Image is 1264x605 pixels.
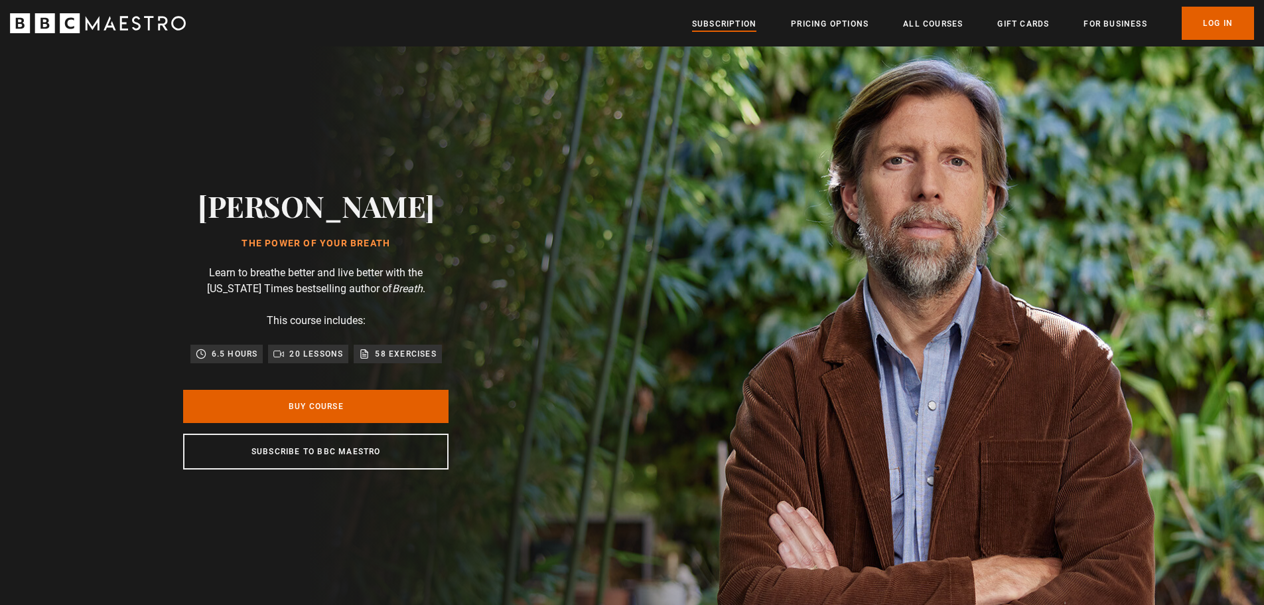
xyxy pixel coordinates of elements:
a: For business [1084,17,1147,31]
p: 58 exercises [375,347,436,361]
nav: Primary [692,7,1254,40]
svg: BBC Maestro [10,13,186,33]
a: All Courses [903,17,963,31]
a: Subscribe to BBC Maestro [183,434,449,470]
p: Learn to breathe better and live better with the [US_STATE] Times bestselling author of . [183,265,449,297]
i: Breath [392,282,423,295]
h2: [PERSON_NAME] [198,189,435,222]
a: Subscription [692,17,756,31]
p: This course includes: [267,313,366,329]
a: Pricing Options [791,17,869,31]
a: Buy Course [183,390,449,423]
a: Gift Cards [997,17,1049,31]
h1: The Power of Your Breath [198,238,435,249]
a: Log In [1182,7,1254,40]
p: 6.5 hours [212,347,258,361]
p: 20 lessons [289,347,343,361]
